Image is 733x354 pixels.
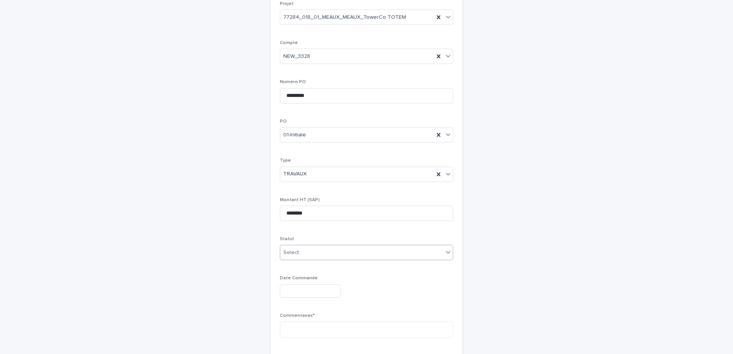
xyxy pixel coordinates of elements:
span: Montant HT (SAP) [280,198,320,202]
div: Select... [283,249,302,257]
span: NEW_3328 [283,52,310,61]
span: 77284_018_01_MEAUX_MEAUX_TowerCo TOTEM [283,13,406,21]
span: 01-Initiale [283,131,306,139]
span: Type [280,158,291,163]
span: Numéro PO [280,80,306,84]
span: Compte [280,41,298,45]
span: TRAVAUX [283,170,307,178]
span: Statut [280,237,294,241]
span: Projet [280,2,294,6]
span: PO [280,119,287,124]
span: Commentaires [280,313,315,318]
span: Date Commande [280,276,318,280]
